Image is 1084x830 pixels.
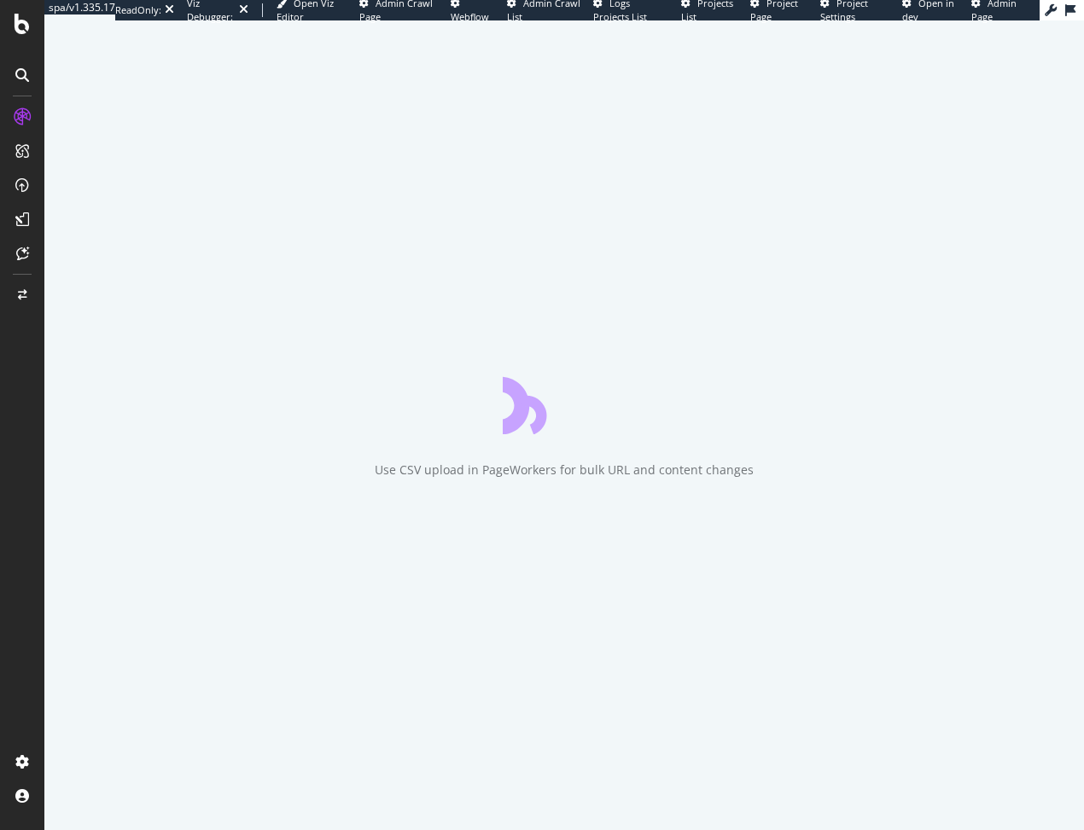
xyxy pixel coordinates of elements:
span: Webflow [451,10,489,23]
div: Use CSV upload in PageWorkers for bulk URL and content changes [375,461,754,479]
div: ReadOnly: [115,3,161,17]
div: animation [503,373,626,434]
